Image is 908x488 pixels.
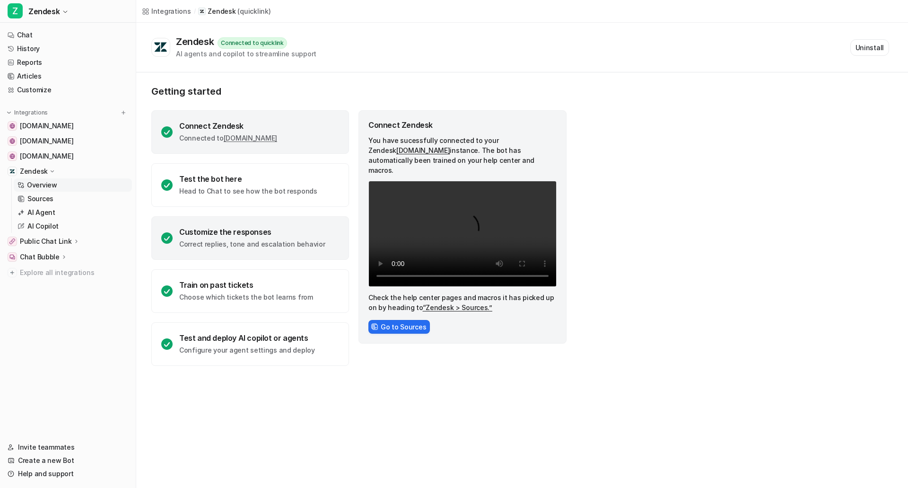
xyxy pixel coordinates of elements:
img: explore all integrations [8,268,17,277]
div: Zendesk [176,36,218,47]
p: Head to Chat to see how the bot responds [179,186,317,196]
a: Zendesk(quicklink) [198,7,271,16]
p: AI Agent [27,208,55,217]
p: Zendesk [20,167,48,176]
img: Zendesk [9,169,15,174]
img: sourcesIcon [371,323,378,330]
img: Zendesk logo [154,42,168,53]
p: Overview [27,180,57,190]
div: Integrations [151,6,191,16]
span: [DOMAIN_NAME] [20,121,73,131]
a: Overview [14,178,132,192]
a: History [4,42,132,55]
p: You have sucessfully connected to your Zendesk instance. The bot has automatically been trained o... [368,135,557,175]
a: Customize [4,83,132,97]
p: Chat Bubble [20,252,60,262]
a: [DOMAIN_NAME] [224,134,277,142]
a: Integrations [142,6,191,16]
span: [DOMAIN_NAME] [20,151,73,161]
a: www.quicklink.tv[DOMAIN_NAME] [4,119,132,133]
a: Create a new Bot [4,454,132,467]
p: Configure your agent settings and deploy [179,346,315,355]
a: [DOMAIN_NAME] [396,146,450,154]
p: Correct replies, tone and escalation behavior [179,240,325,249]
span: Z [8,3,23,18]
p: Connected to [179,133,277,143]
p: Choose which tickets the bot learns from [179,293,313,302]
span: Zendesk [28,5,60,18]
p: ( quicklink ) [237,7,271,16]
a: university.quicklink.tv[DOMAIN_NAME] [4,150,132,163]
div: Customize the responses [179,227,325,237]
p: Zendesk [208,7,236,16]
p: Integrations [14,109,48,116]
a: AI Copilot [14,220,132,233]
div: Test the bot here [179,174,317,184]
p: Getting started [151,86,567,97]
div: Train on past tickets [179,280,313,290]
a: www.staging3.quicklink.tv[DOMAIN_NAME] [4,134,132,148]
button: Integrations [4,108,51,117]
div: Connected to quicklink [218,37,287,49]
img: www.quicklink.tv [9,123,15,129]
a: Explore all integrations [4,266,132,279]
a: Chat [4,28,132,42]
a: “Zendesk > Sources.” [423,303,492,311]
span: / [194,7,196,16]
a: Articles [4,70,132,83]
video: Your browser does not support the video tag. [368,181,557,287]
p: Check the help center pages and macros it has picked up on by heading to [368,293,557,312]
a: Reports [4,56,132,69]
img: university.quicklink.tv [9,153,15,159]
button: Go to Sources [368,320,430,334]
a: Help and support [4,467,132,480]
a: Invite teammates [4,441,132,454]
p: Public Chat Link [20,237,72,246]
img: expand menu [6,109,12,116]
p: Sources [27,194,53,204]
img: www.staging3.quicklink.tv [9,138,15,144]
div: Connect Zendesk [179,121,277,131]
a: AI Agent [14,206,132,219]
p: AI Copilot [27,222,59,231]
span: [DOMAIN_NAME] [20,136,73,146]
img: Public Chat Link [9,239,15,244]
div: Connect Zendesk [368,120,557,130]
div: Test and deploy AI copilot or agents [179,333,315,343]
a: Sources [14,192,132,205]
img: Chat Bubble [9,254,15,260]
span: Explore all integrations [20,265,128,280]
div: AI agents and copilot to streamline support [176,49,316,59]
button: Uninstall [850,39,889,56]
img: menu_add.svg [120,109,127,116]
